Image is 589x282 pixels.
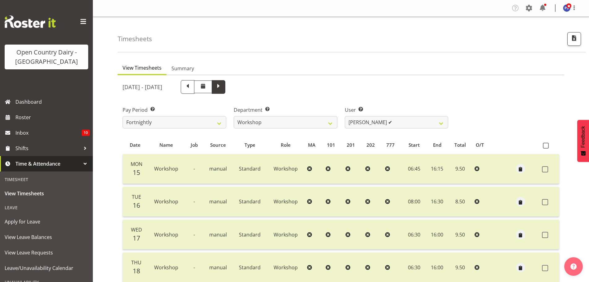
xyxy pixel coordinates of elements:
span: 101 [327,141,335,149]
span: MA [308,141,315,149]
span: End [433,141,441,149]
a: View Leave Requests [2,245,91,260]
a: View Timesheets [2,186,91,201]
span: Workshop [274,165,298,172]
span: View Leave Requests [5,248,88,257]
span: Workshop [154,264,178,271]
span: 777 [386,141,395,149]
span: Inbox [15,128,82,137]
span: View Timesheets [123,64,162,72]
span: Type [245,141,255,149]
span: Workshop [274,231,298,238]
span: Tue [132,193,141,200]
span: Dashboard [15,97,90,106]
td: Standard [233,187,267,217]
h5: [DATE] - [DATE] [123,84,162,90]
span: Workshop [274,198,298,205]
img: Rosterit website logo [5,15,56,28]
img: help-xxl-2.png [570,263,577,270]
span: - [193,231,195,238]
span: Mon [131,161,142,167]
span: Workshop [154,231,178,238]
div: Leave [2,201,91,214]
span: 18 [133,267,140,275]
span: Time & Attendance [15,159,80,168]
span: View Leave Balances [5,232,88,242]
span: 15 [133,168,140,177]
span: Date [130,141,141,149]
td: 08:00 [403,187,426,217]
span: - [193,165,195,172]
span: Source [210,141,226,149]
span: Shifts [15,144,80,153]
span: manual [209,165,227,172]
div: Open Country Dairy - [GEOGRAPHIC_DATA] [11,48,82,66]
span: Workshop [154,165,178,172]
span: 10 [82,130,90,136]
td: 16:30 [426,187,448,217]
span: Summary [171,65,194,72]
a: Leave/Unavailability Calendar [2,260,91,276]
td: 9.50 [448,220,472,249]
td: 8.50 [448,187,472,217]
span: Role [281,141,291,149]
label: User [345,106,448,114]
td: 16:15 [426,154,448,184]
span: Wed [131,226,142,233]
span: Workshop [274,264,298,271]
a: Apply for Leave [2,214,91,229]
span: View Timesheets [5,189,88,198]
button: Feedback - Show survey [577,120,589,162]
span: Roster [15,113,90,122]
span: Thu [131,259,141,266]
div: Timesheet [2,173,91,186]
span: - [193,264,195,271]
span: 201 [347,141,355,149]
span: Workshop [154,198,178,205]
label: Pay Period [123,106,226,114]
td: 16:00 [426,220,448,249]
span: 202 [366,141,375,149]
a: View Leave Balances [2,229,91,245]
td: Standard [233,154,267,184]
img: peter-sutherland7458.jpg [563,4,570,12]
span: Apply for Leave [5,217,88,226]
td: 06:45 [403,154,426,184]
span: manual [209,264,227,271]
h4: Timesheets [118,35,152,42]
span: Feedback [580,126,586,148]
button: Export CSV [567,32,581,46]
span: Start [409,141,420,149]
span: manual [209,198,227,205]
label: Department [234,106,337,114]
span: manual [209,231,227,238]
span: - [193,198,195,205]
td: 9.50 [448,154,472,184]
span: Leave/Unavailability Calendar [5,263,88,273]
span: 17 [133,234,140,242]
td: 06:30 [403,220,426,249]
span: O/T [476,141,484,149]
span: Name [159,141,173,149]
td: Standard [233,220,267,249]
span: Total [454,141,466,149]
span: Job [191,141,198,149]
span: 16 [133,201,140,210]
